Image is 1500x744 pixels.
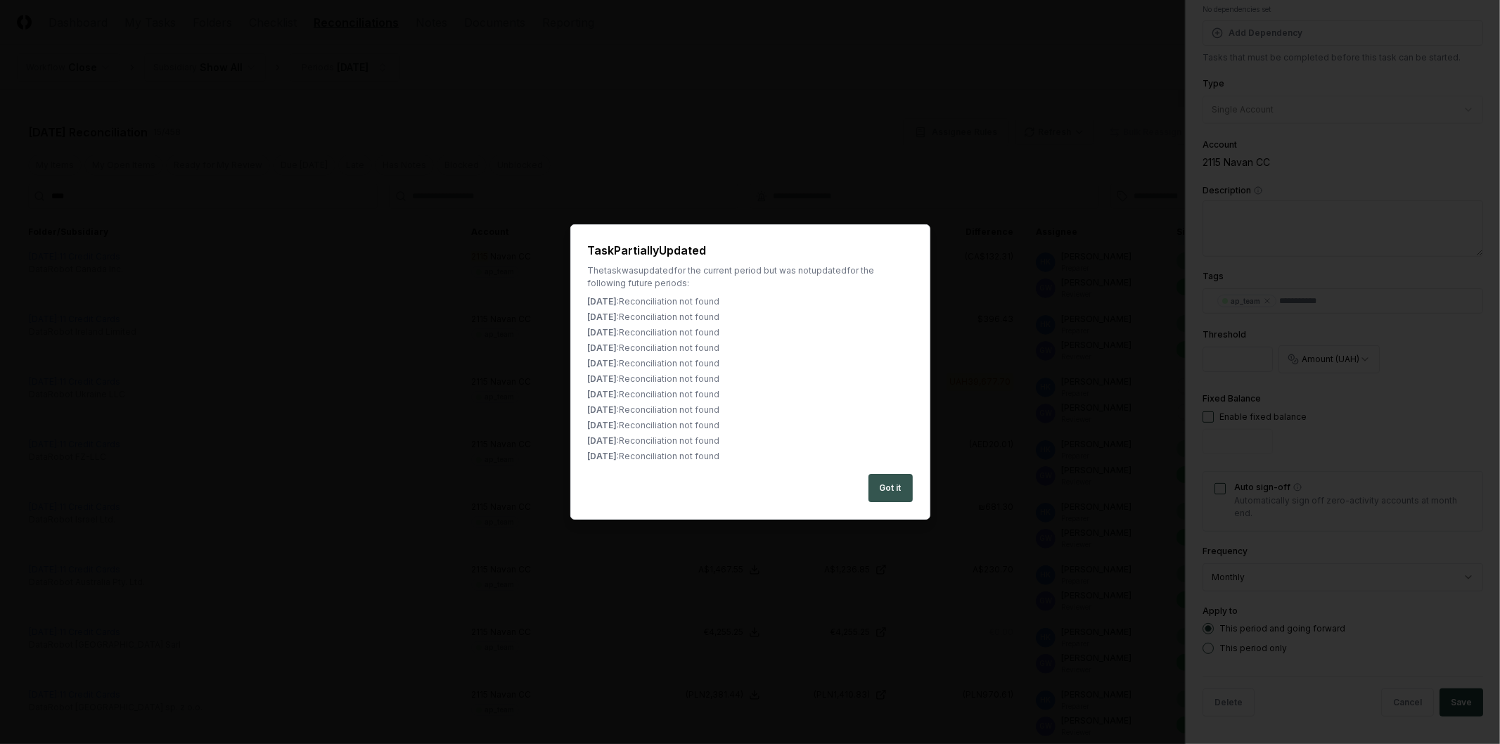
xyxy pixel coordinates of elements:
span: [DATE] [588,327,617,338]
span: [DATE] [588,342,617,353]
span: [DATE] [588,420,617,430]
span: [DATE] [588,451,617,461]
span: [DATE] [588,358,617,368]
span: : Reconciliation not found [617,420,720,430]
span: [DATE] [588,312,617,322]
span: [DATE] [588,296,617,307]
span: [DATE] [588,373,617,384]
h2: Task Partially Updated [588,242,913,259]
span: : Reconciliation not found [617,451,720,461]
div: The task was updated for the current period but was not updated for the following future periods: [588,264,913,290]
span: [DATE] [588,435,617,446]
span: : Reconciliation not found [617,296,720,307]
span: [DATE] [588,389,617,399]
span: : Reconciliation not found [617,373,720,384]
span: [DATE] [588,404,617,415]
span: : Reconciliation not found [617,389,720,399]
span: : Reconciliation not found [617,358,720,368]
span: : Reconciliation not found [617,342,720,353]
span: : Reconciliation not found [617,435,720,446]
span: : Reconciliation not found [617,312,720,322]
button: Got it [868,474,913,502]
span: : Reconciliation not found [617,404,720,415]
span: : Reconciliation not found [617,327,720,338]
